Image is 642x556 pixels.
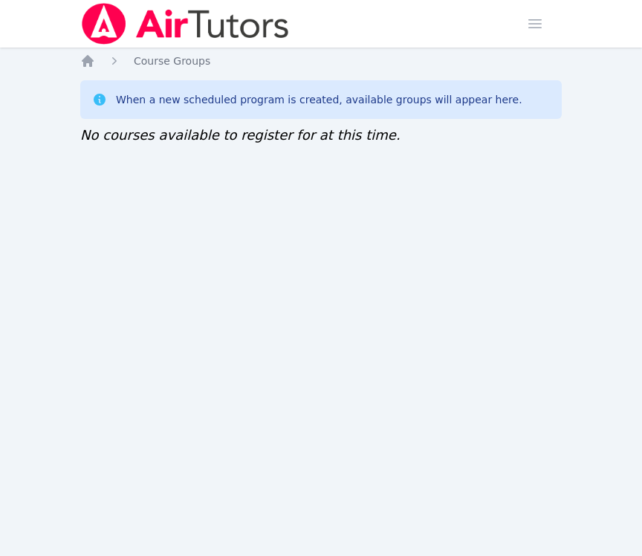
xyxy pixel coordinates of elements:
[80,127,401,143] span: No courses available to register for at this time.
[116,92,522,107] div: When a new scheduled program is created, available groups will appear here.
[134,54,210,68] a: Course Groups
[80,54,562,68] nav: Breadcrumb
[80,3,291,45] img: Air Tutors
[134,55,210,67] span: Course Groups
